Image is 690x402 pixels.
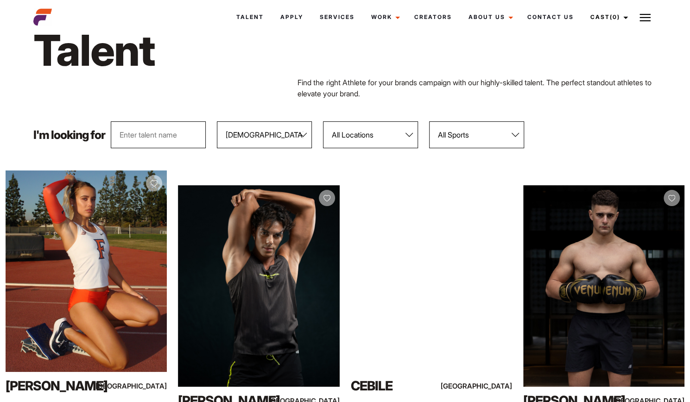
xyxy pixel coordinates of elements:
[609,13,620,20] span: (0)
[228,5,272,30] a: Talent
[119,380,167,392] div: [GEOGRAPHIC_DATA]
[519,5,582,30] a: Contact Us
[460,5,519,30] a: About Us
[639,12,651,23] img: Burger icon
[6,377,102,395] div: [PERSON_NAME]
[463,380,512,392] div: [GEOGRAPHIC_DATA]
[362,5,405,30] a: Work
[272,5,311,30] a: Apply
[111,121,206,148] input: Enter talent name
[351,377,448,395] div: Cebile
[33,129,105,141] p: I'm looking for
[582,5,633,30] a: Cast(0)
[298,77,657,99] p: Find the right Athlete for your brands campaign with our highly-skilled talent. The perfect stand...
[33,8,52,26] img: cropped-aefm-brand-fav-22-square.png
[33,24,392,77] h1: Talent
[405,5,460,30] a: Creators
[311,5,362,30] a: Services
